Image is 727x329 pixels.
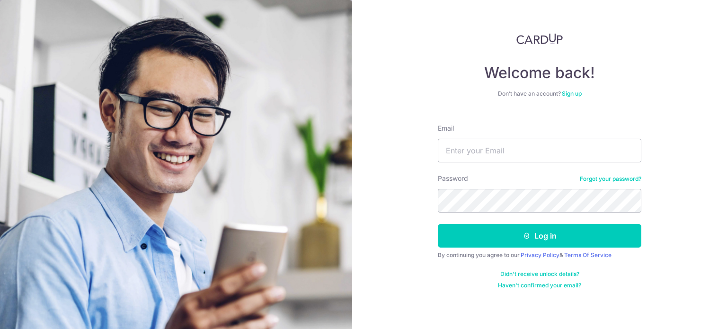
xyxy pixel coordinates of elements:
[438,63,641,82] h4: Welcome back!
[438,90,641,98] div: Don’t have an account?
[562,90,582,97] a: Sign up
[516,33,563,44] img: CardUp Logo
[438,174,468,183] label: Password
[564,251,612,258] a: Terms Of Service
[438,139,641,162] input: Enter your Email
[438,251,641,259] div: By continuing you agree to our &
[580,175,641,183] a: Forgot your password?
[521,251,559,258] a: Privacy Policy
[438,224,641,248] button: Log in
[500,270,579,278] a: Didn't receive unlock details?
[438,124,454,133] label: Email
[498,282,581,289] a: Haven't confirmed your email?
